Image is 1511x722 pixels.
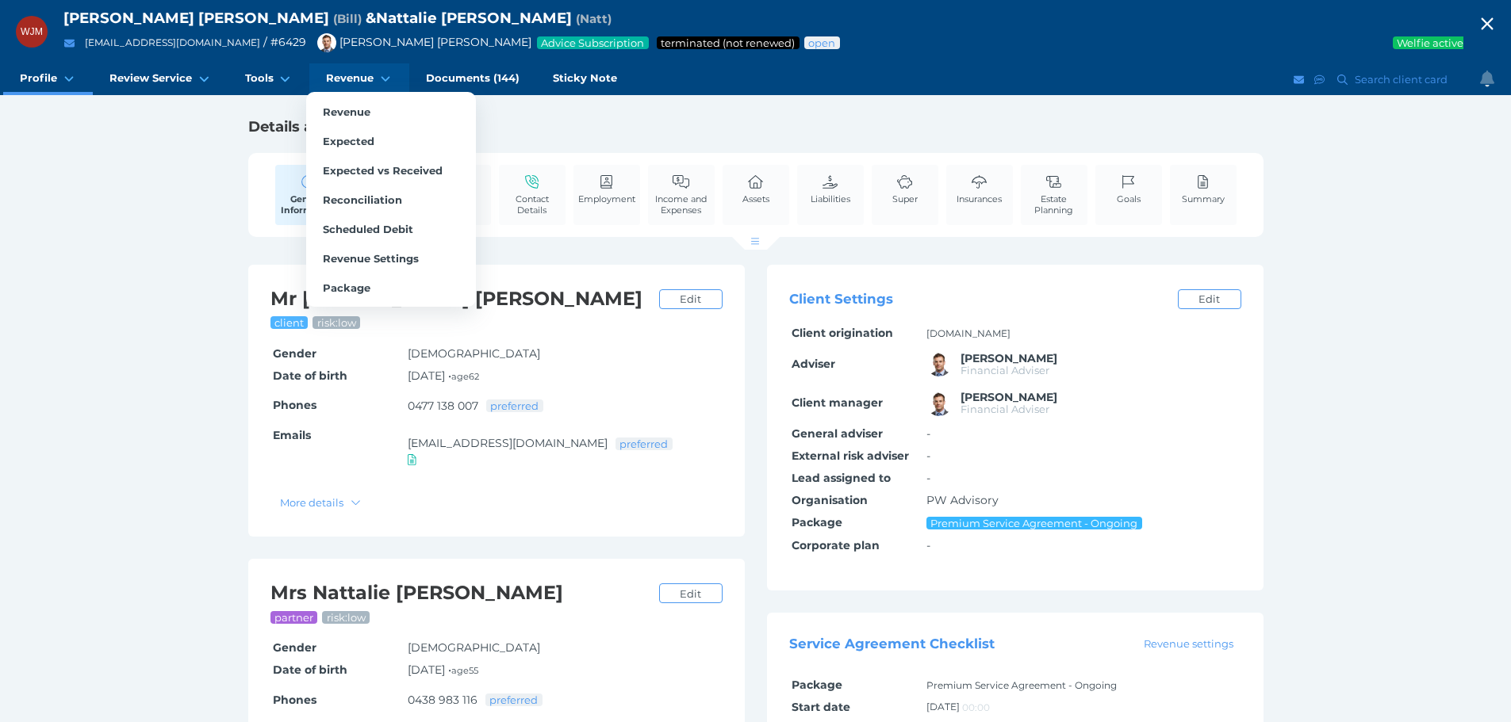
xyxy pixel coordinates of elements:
[540,36,646,49] span: Advice Subscription
[1136,636,1241,651] a: Revenue settings
[248,117,1264,136] h1: Details and Management
[21,26,43,37] span: WJM
[309,35,531,49] span: [PERSON_NAME] [PERSON_NAME]
[1178,165,1229,213] a: Summary
[309,63,409,95] a: Revenue
[63,9,329,27] span: [PERSON_NAME] [PERSON_NAME]
[317,33,336,52] img: Brad Bond
[306,185,476,214] a: Reconciliation
[738,165,773,213] a: Assets
[742,193,769,204] span: Assets
[892,193,918,204] span: Super
[408,436,608,450] a: [EMAIL_ADDRESS][DOMAIN_NAME]
[273,492,369,512] button: More details
[16,16,48,48] div: William John McAllister
[926,351,952,376] img: Brad Bond
[1021,165,1087,224] a: Estate Planning
[962,701,990,713] span: 00:00
[93,63,228,95] a: Review Service
[553,71,617,85] span: Sticky Note
[792,493,868,507] span: Organisation
[408,663,478,677] span: [DATE] •
[408,693,477,707] a: 0438 983 116
[316,316,358,329] span: risk: low
[792,395,883,410] span: Client manager
[323,193,402,206] span: Reconciliation
[792,471,891,485] span: Lead assigned to
[578,193,635,204] span: Employment
[273,346,316,361] span: Gender
[789,292,893,308] span: Client Settings
[409,63,536,95] a: Documents (144)
[306,273,476,302] a: Package
[273,663,347,677] span: Date of birth
[1330,70,1455,90] button: Search client card
[660,36,796,49] span: Service package status: Not renewed
[792,700,850,714] span: Start date
[792,678,842,692] span: Package
[323,105,370,118] span: Revenue
[792,426,883,441] span: General adviser
[574,165,639,213] a: Employment
[1191,292,1226,305] span: Edit
[273,693,316,707] span: Phones
[273,428,311,442] span: Emails
[1396,36,1465,49] span: Welfie active
[489,399,540,412] span: preferred
[326,611,367,624] span: risk: low
[323,135,374,147] span: Expected
[263,35,306,49] span: / # 6429
[109,71,192,85] span: Review Service
[270,581,651,605] h2: Mrs Nattalie [PERSON_NAME]
[926,538,930,552] span: -
[673,292,708,305] span: Edit
[659,583,723,603] a: Edit
[1182,193,1225,204] span: Summary
[807,165,854,213] a: Liabilities
[306,155,476,185] a: Expected vs Received
[306,214,476,243] a: Scheduled Debit
[648,165,715,224] a: Income and Expenses
[659,289,723,309] a: Edit
[366,9,572,27] span: & Nattalie [PERSON_NAME]
[1178,289,1241,309] a: Edit
[451,665,478,676] small: age 55
[961,351,1057,365] span: Brad Bond
[924,697,1241,719] td: [DATE]
[961,364,1049,376] span: Financial Adviser
[245,71,274,85] span: Tools
[924,674,1241,697] td: Premium Service Agreement - Ongoing
[957,193,1002,204] span: Insurances
[306,243,476,273] a: Revenue Settings
[270,287,651,311] h2: Mr [PERSON_NAME] [PERSON_NAME]
[408,369,479,383] span: [DATE] •
[85,36,260,48] a: [EMAIL_ADDRESS][DOMAIN_NAME]
[306,126,476,155] a: Expected
[926,449,930,463] span: -
[274,496,347,509] span: More details
[792,326,893,340] span: Client origination
[499,165,566,224] a: Contact Details
[20,71,57,85] span: Profile
[451,371,479,382] small: age 62
[1291,70,1307,90] button: Email
[926,493,999,507] span: PW Advisory
[961,390,1057,404] span: Brad Bond
[426,71,520,85] span: Documents (144)
[333,11,362,26] span: Preferred name
[926,471,930,485] span: -
[326,71,374,85] span: Revenue
[273,369,347,383] span: Date of birth
[1352,73,1455,86] span: Search client card
[408,640,540,655] span: [DEMOGRAPHIC_DATA]
[273,398,316,412] span: Phones
[274,316,305,329] span: client
[273,640,316,655] span: Gender
[789,636,995,651] span: Service Agreement Checklist
[3,63,93,95] a: Profile
[792,515,842,529] span: Package
[961,403,1049,415] span: Financial Adviser
[619,437,669,450] span: preferred
[888,165,922,213] a: Super
[1025,193,1083,216] span: Estate Planning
